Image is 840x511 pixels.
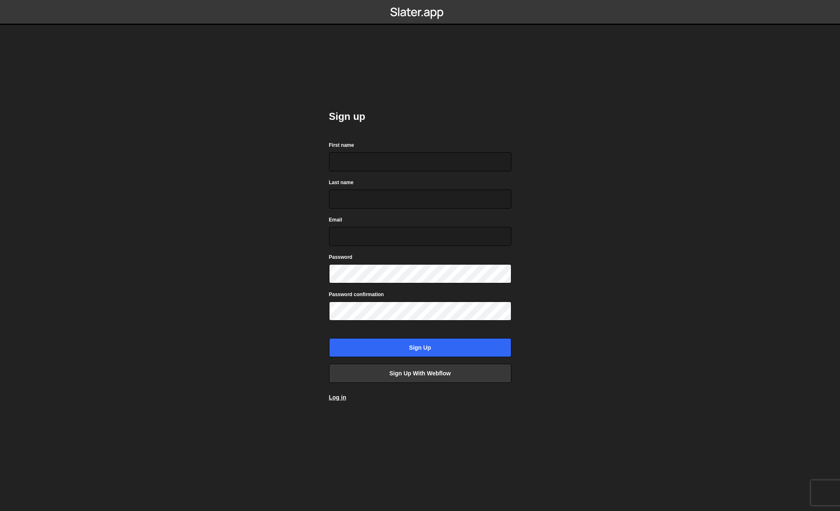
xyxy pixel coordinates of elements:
[329,216,342,224] label: Email
[329,253,353,261] label: Password
[329,364,511,383] a: Sign up with Webflow
[329,394,346,401] a: Log in
[329,290,384,299] label: Password confirmation
[329,141,354,149] label: First name
[329,338,511,357] input: Sign up
[329,110,511,123] h2: Sign up
[329,178,353,187] label: Last name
